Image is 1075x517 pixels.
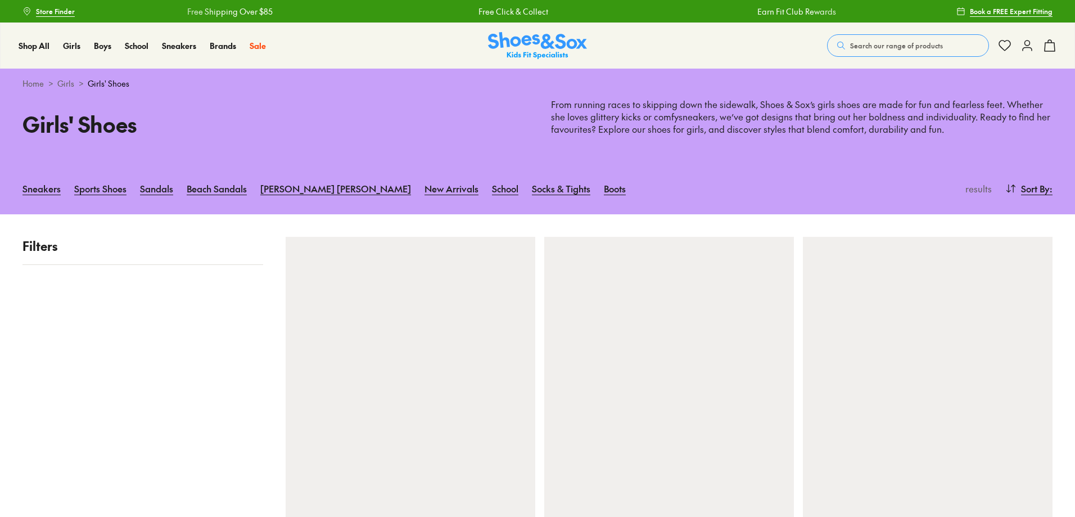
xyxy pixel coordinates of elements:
[162,40,196,51] span: Sneakers
[187,176,247,201] a: Beach Sandals
[970,6,1053,16] span: Book a FREE Expert Fitting
[57,78,74,89] a: Girls
[162,40,196,52] a: Sneakers
[125,40,148,52] a: School
[140,176,173,201] a: Sandals
[74,176,127,201] a: Sports Shoes
[19,40,49,52] a: Shop All
[488,32,587,60] img: SNS_Logo_Responsive.svg
[94,40,111,51] span: Boys
[125,40,148,51] span: School
[1050,182,1053,195] span: :
[478,6,548,17] a: Free Click & Collect
[22,78,1053,89] div: > >
[250,40,266,51] span: Sale
[210,40,236,51] span: Brands
[260,176,411,201] a: [PERSON_NAME] [PERSON_NAME]
[210,40,236,52] a: Brands
[551,98,1053,136] p: From running races to skipping down the sidewalk, Shoes & Sox’s girls shoes are made for fun and ...
[679,110,715,123] a: sneakers
[604,176,626,201] a: Boots
[827,34,989,57] button: Search our range of products
[63,40,80,51] span: Girls
[22,78,44,89] a: Home
[94,40,111,52] a: Boys
[850,41,943,51] span: Search our range of products
[22,1,75,21] a: Store Finder
[532,176,590,201] a: Socks & Tights
[488,32,587,60] a: Shoes & Sox
[492,176,518,201] a: School
[1005,176,1053,201] button: Sort By:
[956,1,1053,21] a: Book a FREE Expert Fitting
[250,40,266,52] a: Sale
[22,237,263,255] p: Filters
[22,108,524,140] h1: Girls' Shoes
[63,40,80,52] a: Girls
[961,182,992,195] p: results
[22,176,61,201] a: Sneakers
[88,78,129,89] span: Girls' Shoes
[187,6,273,17] a: Free Shipping Over $85
[36,6,75,16] span: Store Finder
[1021,182,1050,195] span: Sort By
[424,176,478,201] a: New Arrivals
[757,6,836,17] a: Earn Fit Club Rewards
[19,40,49,51] span: Shop All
